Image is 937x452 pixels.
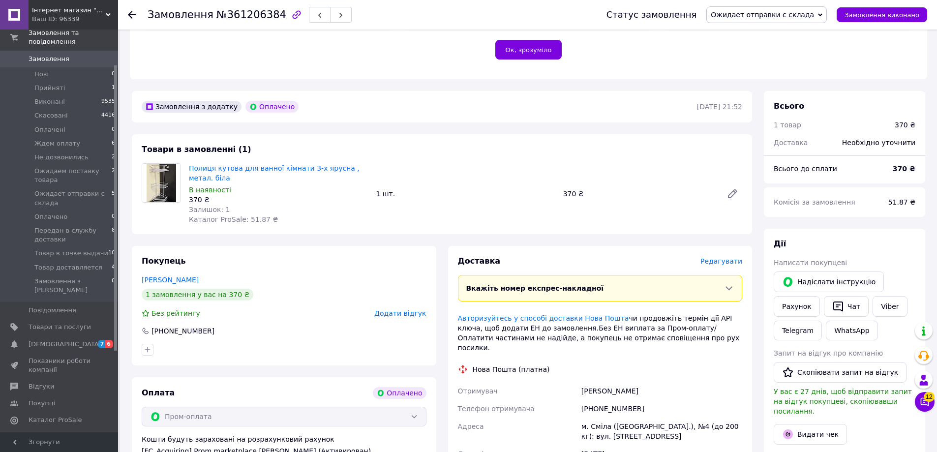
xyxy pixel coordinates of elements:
[924,392,935,402] span: 12
[32,15,118,24] div: Ваш ID: 96339
[189,164,360,182] a: Полиця кутова для ванної кімнати 3-х ярусна , метал. біла
[34,97,65,106] span: Виконані
[372,187,559,201] div: 1 шт.
[774,271,884,292] button: Надіслати інструкцію
[216,9,286,21] span: №361206384
[29,340,101,349] span: [DEMOGRAPHIC_DATA]
[34,226,112,244] span: Передан в службу доставки
[774,362,907,383] button: Скопіювати запит на відгук
[112,226,115,244] span: 8
[29,416,82,424] span: Каталог ProSale
[774,388,912,415] span: У вас є 27 днів, щоб відправити запит на відгук покупцеві, скопіювавши посилання.
[606,10,697,20] div: Статус замовлення
[151,309,200,317] span: Без рейтингу
[774,321,822,340] a: Telegram
[142,388,175,397] span: Оплата
[915,392,935,412] button: Чат з покупцем12
[845,11,919,19] span: Замовлення виконано
[34,212,67,221] span: Оплачено
[29,323,91,331] span: Товари та послуги
[29,306,76,315] span: Повідомлення
[142,289,253,301] div: 1 замовлення у вас на 370 ₴
[189,195,368,205] div: 370 ₴
[34,111,68,120] span: Скасовані
[112,167,115,184] span: 2
[466,284,604,292] span: Вкажіть номер експрес-накладної
[559,187,719,201] div: 370 ₴
[579,382,744,400] div: [PERSON_NAME]
[506,46,552,54] span: Ок, зрозуміло
[112,212,115,221] span: 0
[29,357,91,374] span: Показники роботи компанії
[723,184,742,204] a: Редагувати
[112,277,115,295] span: 0
[836,132,921,153] div: Необхідно уточнити
[34,189,112,207] span: Ожидает отправки с склада
[774,239,786,248] span: Дії
[112,84,115,92] span: 1
[458,422,484,430] span: Адреса
[458,387,498,395] span: Отримувач
[112,153,115,162] span: 2
[895,120,915,130] div: 370 ₴
[34,249,108,258] span: Товар в точке выдачи
[189,215,278,223] span: Каталог ProSale: 51.87 ₴
[32,6,106,15] span: Інтернет магазин "Дім на всі 100"
[774,165,837,173] span: Всього до сплати
[373,387,426,399] div: Оплачено
[151,326,215,336] div: [PHONE_NUMBER]
[34,167,112,184] span: Ожидаем поставку товара
[29,399,55,408] span: Покупці
[112,263,115,272] span: 4
[824,296,869,317] button: Чат
[112,70,115,79] span: 0
[826,321,877,340] a: WhatsApp
[142,256,186,266] span: Покупець
[774,349,883,357] span: Запит на відгук про компанію
[774,101,804,111] span: Всього
[189,206,230,213] span: Залишок: 1
[98,340,106,348] span: 7
[34,153,89,162] span: Не дозвонились
[873,296,907,317] a: Viber
[774,121,801,129] span: 1 товар
[711,11,814,19] span: Ожидает отправки с склада
[579,400,744,418] div: [PHONE_NUMBER]
[774,259,847,267] span: Написати покупцеві
[142,101,242,113] div: Замовлення з додатку
[142,276,199,284] a: [PERSON_NAME]
[697,103,742,111] time: [DATE] 21:52
[700,257,742,265] span: Редагувати
[774,139,808,147] span: Доставка
[458,405,535,413] span: Телефон отримувача
[774,198,855,206] span: Комісія за замовлення
[458,256,501,266] span: Доставка
[774,296,820,317] button: Рахунок
[893,165,915,173] b: 370 ₴
[112,125,115,134] span: 0
[495,40,562,60] button: Ок, зрозуміло
[34,70,49,79] span: Нові
[34,84,65,92] span: Прийняті
[837,7,927,22] button: Замовлення виконано
[108,249,115,258] span: 10
[34,139,80,148] span: Ждем оплату
[105,340,113,348] span: 6
[888,198,915,206] span: 51.87 ₴
[29,29,118,46] span: Замовлення та повідомлення
[101,97,115,106] span: 9535
[148,9,213,21] span: Замовлення
[101,111,115,120] span: 4416
[34,125,65,134] span: Оплачені
[34,263,102,272] span: Товар доставляется
[29,382,54,391] span: Відгуки
[374,309,426,317] span: Додати відгук
[147,164,176,202] img: Полиця кутова для ванної кімнати 3-х ярусна , метал. біла
[245,101,299,113] div: Оплачено
[34,277,112,295] span: Замовлення з [PERSON_NAME]
[774,424,847,445] button: Видати чек
[29,55,69,63] span: Замовлення
[189,186,231,194] span: В наявності
[112,189,115,207] span: 5
[142,145,251,154] span: Товари в замовленні (1)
